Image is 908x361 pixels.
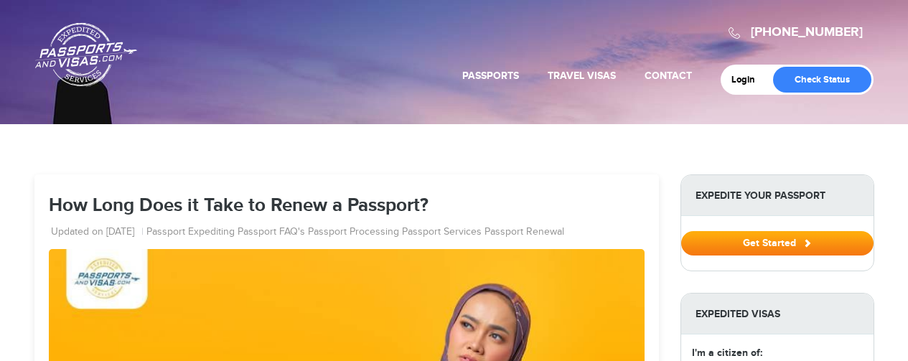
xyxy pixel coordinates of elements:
[645,70,692,82] a: Contact
[773,67,871,93] a: Check Status
[35,22,137,87] a: Passports & [DOMAIN_NAME]
[49,196,645,217] h1: How Long Does it Take to Renew a Passport?
[681,231,874,255] button: Get Started
[308,225,399,240] a: Passport Processing
[238,225,305,240] a: Passport FAQ's
[462,70,519,82] a: Passports
[402,225,482,240] a: Passport Services
[731,74,765,85] a: Login
[485,225,564,240] a: Passport Renewal
[692,345,762,360] label: I'm a citizen of:
[146,225,235,240] a: Passport Expediting
[681,294,874,334] strong: Expedited Visas
[681,175,874,216] strong: Expedite Your Passport
[51,225,144,240] li: Updated on [DATE]
[751,24,863,40] a: [PHONE_NUMBER]
[548,70,616,82] a: Travel Visas
[681,237,874,248] a: Get Started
